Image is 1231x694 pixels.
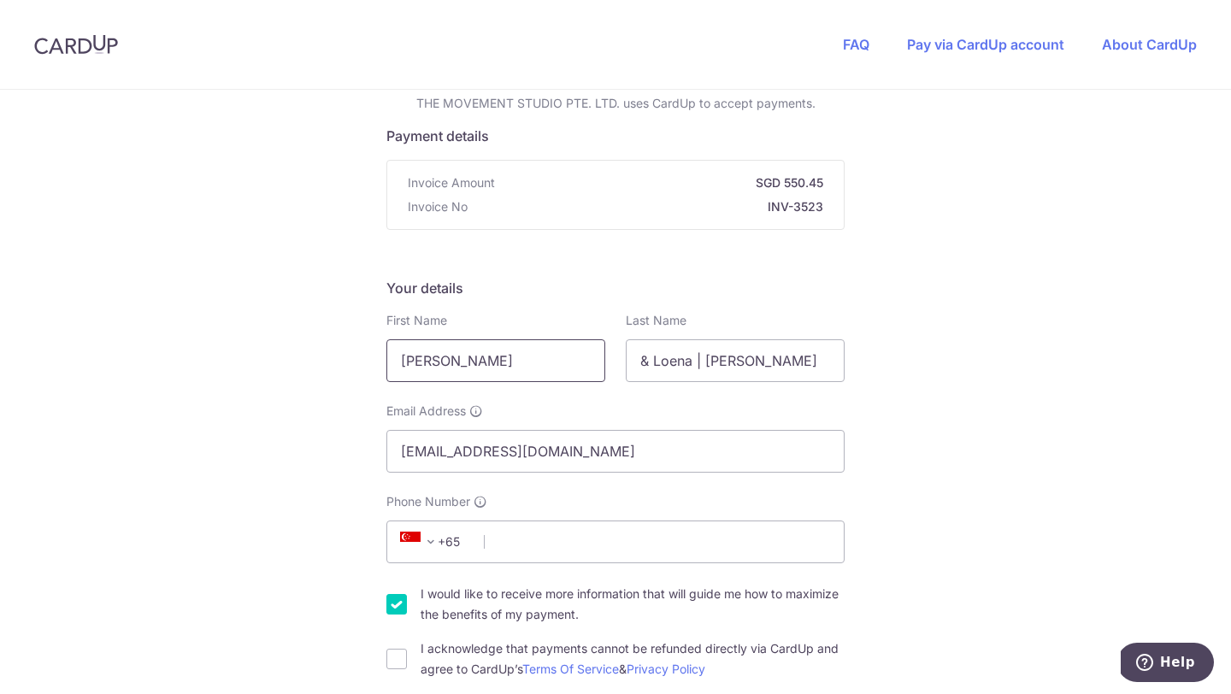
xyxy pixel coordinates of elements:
img: CardUp [34,34,118,55]
h5: Payment details [386,126,845,146]
label: I would like to receive more information that will guide me how to maximize the benefits of my pa... [421,584,845,625]
span: +65 [400,532,441,552]
input: Last name [626,339,845,382]
strong: INV-3523 [474,198,823,215]
span: Invoice No [408,198,468,215]
strong: SGD 550.45 [502,174,823,191]
span: Invoice Amount [408,174,495,191]
input: Email address [386,430,845,473]
span: Email Address [386,403,466,420]
iframe: Opens a widget where you can find more information [1121,643,1214,685]
a: Pay via CardUp account [907,36,1064,53]
span: +65 [395,532,472,552]
label: I acknowledge that payments cannot be refunded directly via CardUp and agree to CardUp’s & [421,638,845,679]
a: Terms Of Service [522,662,619,676]
p: THE MOVEMENT STUDIO PTE. LTD. uses CardUp to accept payments. [386,95,845,112]
input: First name [386,339,605,382]
a: About CardUp [1102,36,1197,53]
span: Phone Number [386,493,470,510]
label: Last Name [626,312,686,329]
a: Privacy Policy [627,662,705,676]
h5: Your details [386,278,845,298]
label: First Name [386,312,447,329]
a: FAQ [843,36,869,53]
